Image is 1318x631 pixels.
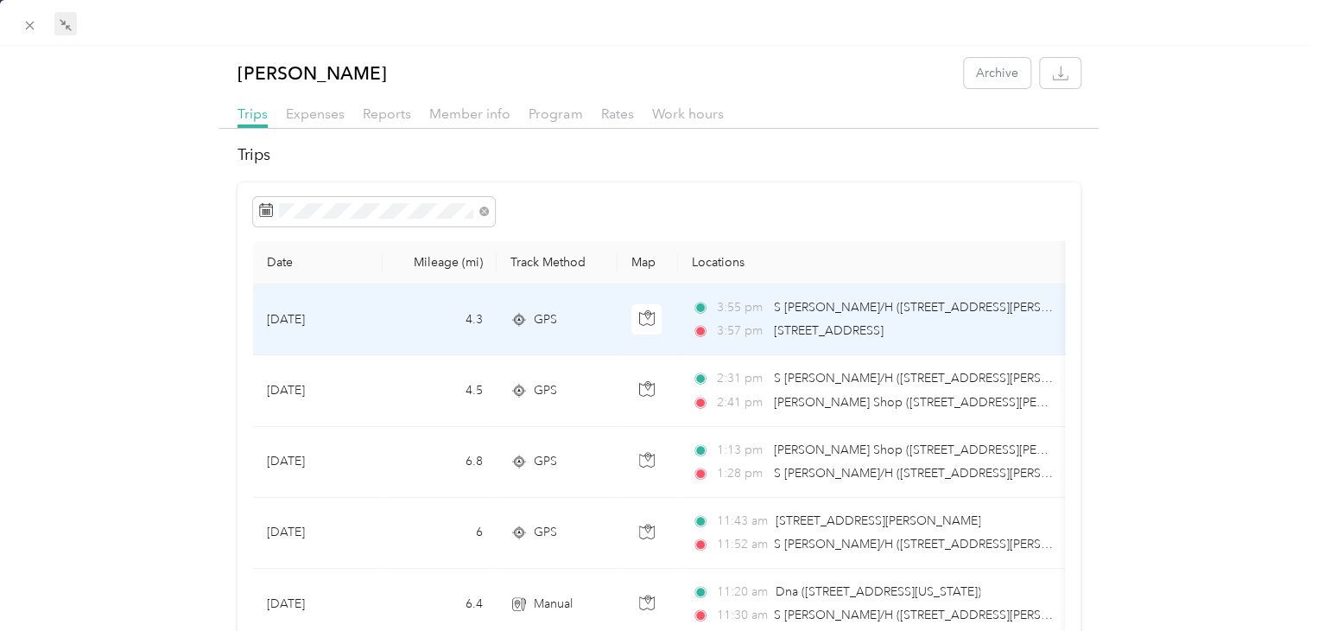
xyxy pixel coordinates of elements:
button: Archive [964,58,1030,88]
span: Trips [238,105,268,122]
td: 6.8 [383,427,497,498]
td: 4.5 [383,355,497,426]
th: Track Method [497,241,618,284]
span: Manual [534,595,573,614]
th: Locations [678,241,1075,284]
th: Map [618,241,678,284]
span: S [PERSON_NAME]/H ([STREET_ADDRESS][PERSON_NAME][US_STATE]) [774,537,1172,551]
span: [PERSON_NAME] Shop ([STREET_ADDRESS][PERSON_NAME][US_STATE]) [774,395,1182,410]
span: S [PERSON_NAME]/H ([STREET_ADDRESS][PERSON_NAME][US_STATE]) [774,371,1172,386]
th: Mileage (mi) [383,241,497,284]
td: [DATE] [253,355,383,426]
span: GPS [534,381,557,400]
span: Work hours [651,105,723,122]
span: 11:52 am [717,535,766,554]
span: Rates [600,105,633,122]
td: [DATE] [253,284,383,355]
span: Dna ([STREET_ADDRESS][US_STATE]) [775,584,980,599]
h2: Trips [238,143,1080,167]
span: 11:43 am [717,512,768,531]
span: [STREET_ADDRESS] [774,323,884,338]
iframe: Everlance-gr Chat Button Frame [1221,534,1318,631]
span: GPS [534,523,557,542]
th: Date [253,241,383,284]
td: 6 [383,498,497,569]
span: [STREET_ADDRESS][PERSON_NAME] [775,513,980,528]
span: Member info [429,105,510,122]
span: 1:13 pm [717,441,766,460]
span: 11:20 am [717,583,768,602]
span: 2:41 pm [717,393,766,412]
span: S [PERSON_NAME]/H ([STREET_ADDRESS][PERSON_NAME][US_STATE]) [774,300,1172,315]
td: [DATE] [253,427,383,498]
span: GPS [534,452,557,471]
span: S [PERSON_NAME]/H ([STREET_ADDRESS][PERSON_NAME][US_STATE]) [774,608,1172,622]
span: 3:55 pm [717,298,766,317]
p: [PERSON_NAME] [238,58,387,88]
span: GPS [534,310,557,329]
span: Reports [363,105,411,122]
span: 11:30 am [717,606,766,625]
td: [DATE] [253,498,383,569]
span: 1:28 pm [717,464,766,483]
span: S [PERSON_NAME]/H ([STREET_ADDRESS][PERSON_NAME][US_STATE]) [774,466,1172,481]
span: Program [529,105,582,122]
td: 4.3 [383,284,497,355]
span: 3:57 pm [717,322,766,341]
span: 2:31 pm [717,369,766,388]
span: [PERSON_NAME] Shop ([STREET_ADDRESS][PERSON_NAME][US_STATE]) [774,443,1182,457]
span: Expenses [286,105,345,122]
